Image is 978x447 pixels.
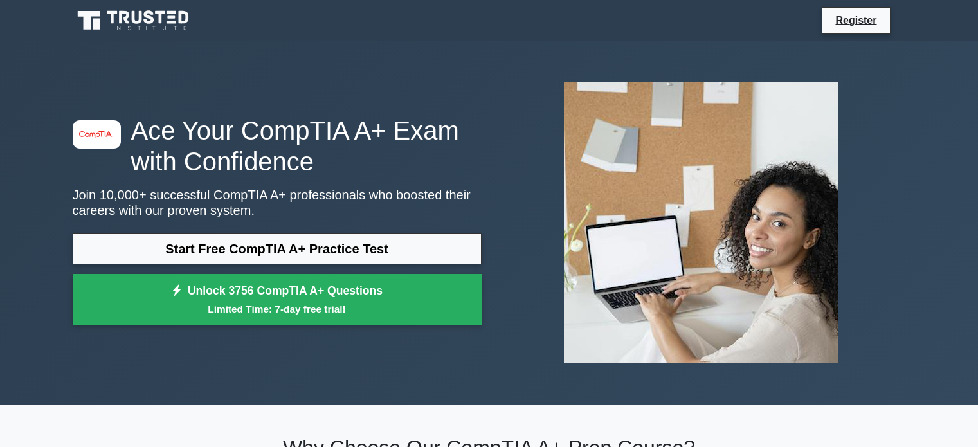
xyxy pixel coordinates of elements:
[73,233,482,264] a: Start Free CompTIA A+ Practice Test
[89,302,466,316] small: Limited Time: 7-day free trial!
[73,115,482,177] h1: Ace Your CompTIA A+ Exam with Confidence
[73,187,482,218] p: Join 10,000+ successful CompTIA A+ professionals who boosted their careers with our proven system.
[828,12,884,28] a: Register
[73,274,482,325] a: Unlock 3756 CompTIA A+ QuestionsLimited Time: 7-day free trial!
